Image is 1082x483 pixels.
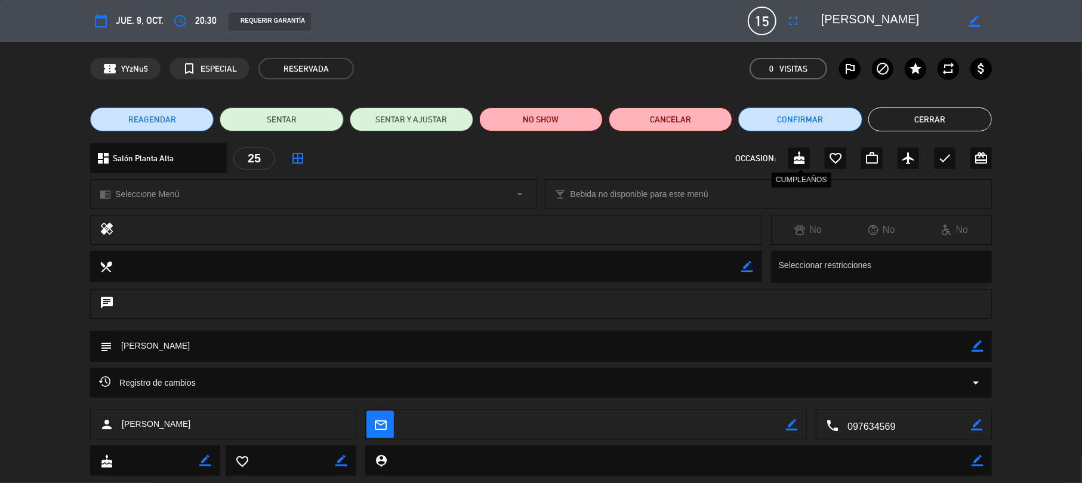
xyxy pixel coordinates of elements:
[868,107,992,131] button: Cerrar
[169,10,191,32] button: access_time
[792,151,806,165] i: cake
[941,61,955,76] i: repeat
[972,340,983,352] i: border_color
[99,340,112,353] i: subject
[99,376,196,390] span: Registro de cambios
[735,152,776,165] span: OCCASION:
[908,61,923,76] i: star
[128,113,176,126] span: REAGENDAR
[825,419,839,432] i: local_phone
[974,61,988,76] i: attach_money
[96,151,110,165] i: dashboard
[769,62,773,76] span: 0
[122,417,190,431] span: [PERSON_NAME]
[90,107,214,131] button: REAGENDAR
[479,107,603,131] button: NO SHOW
[876,61,890,76] i: block
[182,61,196,76] i: turned_in_not
[738,107,862,131] button: Confirmar
[969,16,981,27] i: border_color
[233,147,275,170] div: 25
[609,107,732,131] button: Cancelar
[100,417,114,432] i: person
[100,221,114,238] i: healing
[570,187,708,201] span: Bebida no disponible para este menú
[918,222,991,238] div: No
[865,151,879,165] i: work_outline
[554,189,566,200] i: local_bar
[258,58,354,79] span: RESERVADA
[229,13,311,30] div: REQUERIR GARANTÍA
[350,107,473,131] button: SENTAR Y AJUSTAR
[786,14,800,28] i: fullscreen
[843,61,857,76] i: outlined_flag
[100,189,111,200] i: chrome_reader_mode
[974,151,988,165] i: card_giftcard
[779,62,807,76] em: Visitas
[195,13,217,29] span: 20:30
[374,454,387,467] i: person_pin
[103,61,117,76] span: confirmation_number
[374,418,387,431] i: mail_outline
[742,261,753,272] i: border_color
[100,296,114,312] i: chat
[201,62,237,76] span: ESPECIAL
[235,454,248,467] i: favorite_border
[220,107,343,131] button: SENTAR
[828,151,843,165] i: favorite_border
[335,455,347,466] i: border_color
[100,454,113,467] i: cake
[938,151,952,165] i: check
[782,10,804,32] button: fullscreen
[901,151,915,165] i: airplanemode_active
[772,222,845,238] div: No
[772,173,831,187] div: CUMPLEAÑOS
[786,419,797,430] i: border_color
[116,13,164,29] span: jue. 9, oct.
[748,7,776,35] span: 15
[173,14,187,28] i: access_time
[513,187,527,201] i: arrow_drop_down
[969,376,983,390] i: arrow_drop_down
[94,14,108,28] i: calendar_today
[90,10,112,32] button: calendar_today
[115,187,179,201] span: Seleccione Menú
[113,152,174,165] span: Salón Planta Alta
[199,455,211,466] i: border_color
[99,260,112,273] i: local_dining
[844,222,918,238] div: No
[121,62,148,76] span: YYzNu5
[972,455,983,466] i: border_color
[971,419,982,430] i: border_color
[291,151,305,165] i: border_all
